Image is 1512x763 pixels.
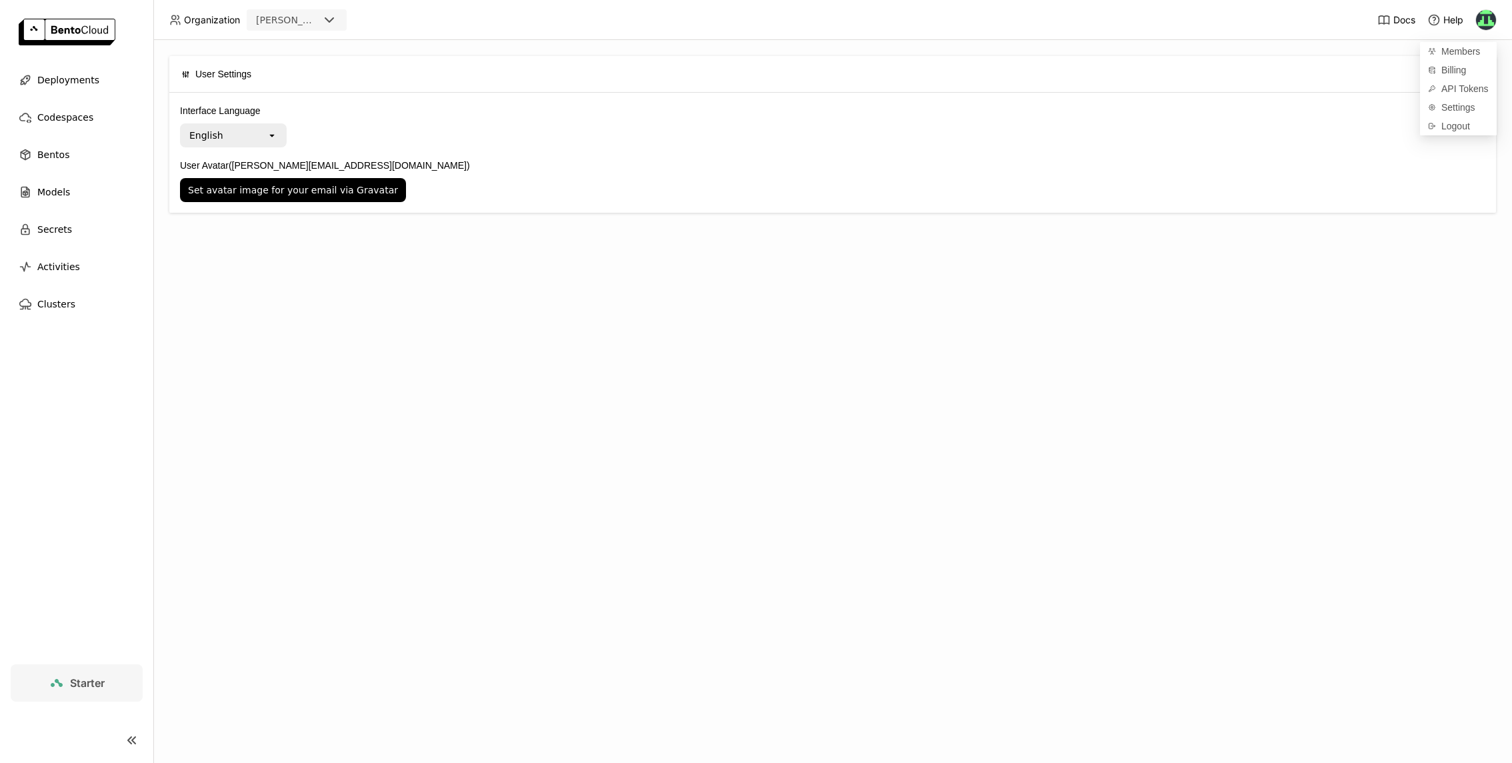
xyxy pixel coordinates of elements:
[19,19,115,45] img: logo
[180,158,1485,173] label: User Avatar ([PERSON_NAME][EMAIL_ADDRESS][DOMAIN_NAME])
[1427,13,1463,27] div: Help
[1476,10,1496,30] img: Sean O'Callahan
[1377,13,1415,27] a: Docs
[11,664,143,702] a: Starter
[1441,101,1475,113] span: Settings
[184,14,240,26] span: Organization
[11,253,143,280] a: Activities
[11,67,143,93] a: Deployments
[37,221,72,237] span: Secrets
[11,104,143,131] a: Codespaces
[37,147,69,163] span: Bentos
[320,14,321,27] input: Selected strella.
[11,179,143,205] a: Models
[37,184,70,200] span: Models
[37,259,80,275] span: Activities
[1441,64,1466,76] span: Billing
[1441,120,1470,132] span: Logout
[195,67,251,81] span: User Settings
[1441,45,1480,57] span: Members
[11,141,143,168] a: Bentos
[1420,42,1497,61] a: Members
[267,130,277,141] svg: open
[70,676,105,690] span: Starter
[1420,98,1497,117] a: Settings
[1420,79,1497,98] a: API Tokens
[1393,14,1415,26] span: Docs
[1420,61,1497,79] a: Billing
[180,103,1485,118] label: Interface Language
[189,129,223,142] div: English
[1441,83,1489,95] span: API Tokens
[1420,117,1497,135] div: Logout
[1443,14,1463,26] span: Help
[37,296,75,312] span: Clusters
[11,291,143,317] a: Clusters
[37,72,99,88] span: Deployments
[11,216,143,243] a: Secrets
[256,13,319,27] div: [PERSON_NAME]
[180,178,406,202] button: Set avatar image for your email via Gravatar
[37,109,93,125] span: Codespaces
